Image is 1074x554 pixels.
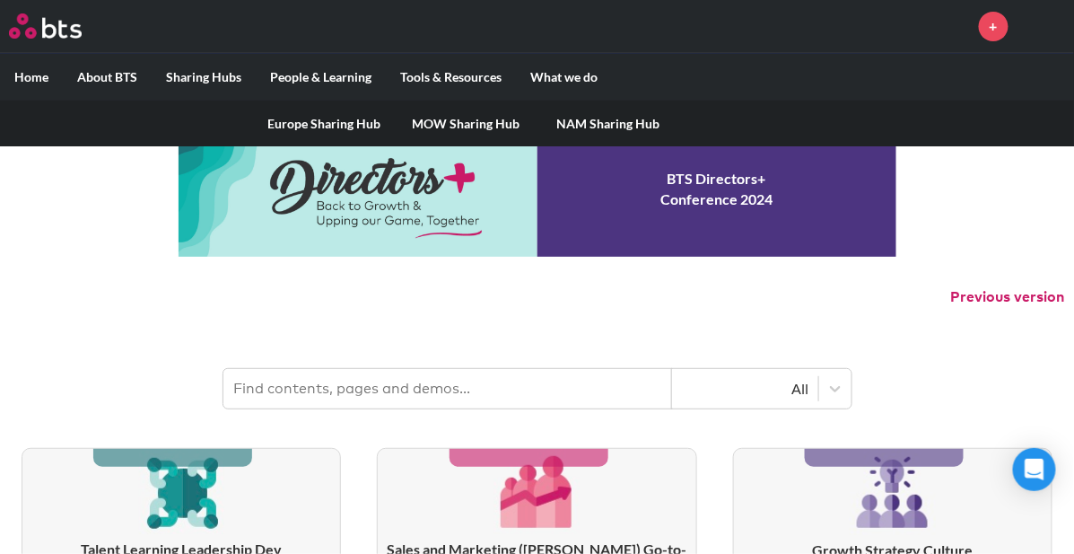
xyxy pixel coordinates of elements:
button: Previous version [951,287,1065,307]
label: People & Learning [256,54,386,101]
img: BTS Logo [9,13,82,39]
label: Sharing Hubs [152,54,256,101]
input: Find contents, pages and demos... [223,369,672,409]
img: Charlotte Cansdell [1022,4,1065,48]
a: Conference 2024 [179,122,896,257]
div: Open Intercom Messenger [1013,448,1056,491]
img: [object Object] [850,449,936,535]
img: [object Object] [494,449,580,534]
label: Tools & Resources [386,54,516,101]
img: [object Object] [139,449,224,534]
label: About BTS [63,54,152,101]
a: Go home [9,13,115,39]
div: All [681,379,809,399]
label: What we do [516,54,612,101]
a: + [979,12,1009,41]
a: Profile [1022,4,1065,48]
